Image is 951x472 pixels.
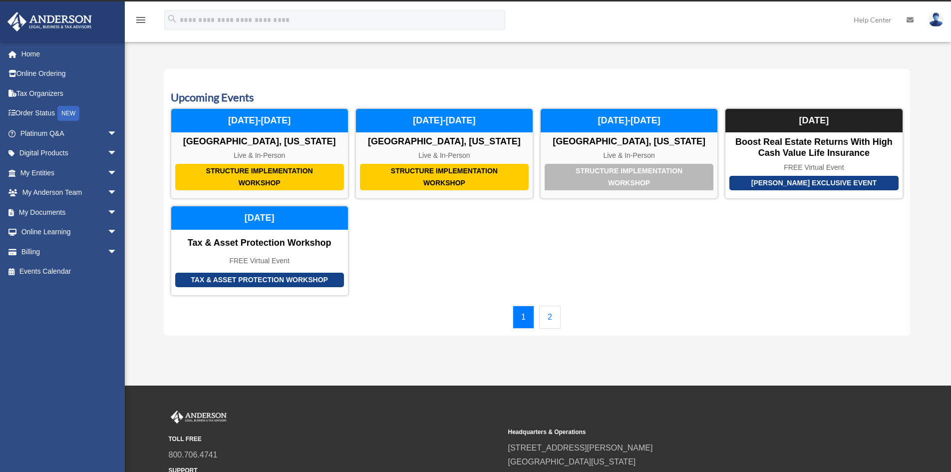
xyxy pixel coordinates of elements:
div: Tax & Asset Protection Workshop [171,238,348,249]
div: [DATE] [171,206,348,230]
a: [GEOGRAPHIC_DATA][US_STATE] [508,458,636,466]
div: Structure Implementation Workshop [175,164,344,190]
a: 1 [513,306,534,329]
span: arrow_drop_down [107,202,127,223]
a: My Anderson Teamarrow_drop_down [7,183,132,203]
div: FREE Virtual Event [725,163,902,172]
a: Order StatusNEW [7,103,132,124]
a: Structure Implementation Workshop [GEOGRAPHIC_DATA], [US_STATE] Live & In-Person [DATE]-[DATE] [355,108,533,199]
a: 800.706.4741 [169,451,218,459]
a: Platinum Q&Aarrow_drop_down [7,123,132,143]
a: Online Learningarrow_drop_down [7,222,132,242]
a: Tax Organizers [7,83,132,103]
span: arrow_drop_down [107,222,127,243]
img: Anderson Advisors Platinum Portal [4,12,95,31]
a: [PERSON_NAME] Exclusive Event Boost Real Estate Returns with High Cash Value Life Insurance FREE ... [725,108,903,199]
span: arrow_drop_down [107,123,127,144]
div: [GEOGRAPHIC_DATA], [US_STATE] [171,136,348,147]
a: Online Ordering [7,64,132,84]
span: arrow_drop_down [107,183,127,203]
div: Live & In-Person [356,151,533,160]
div: [DATE]-[DATE] [171,109,348,133]
a: menu [135,17,147,26]
div: [PERSON_NAME] Exclusive Event [729,176,898,190]
i: search [167,13,178,24]
h3: Upcoming Events [171,90,903,105]
div: [DATE]-[DATE] [541,109,717,133]
span: arrow_drop_down [107,242,127,262]
a: My Documentsarrow_drop_down [7,202,132,222]
a: My Entitiesarrow_drop_down [7,163,132,183]
img: User Pic [929,12,944,27]
a: [STREET_ADDRESS][PERSON_NAME] [508,444,653,452]
a: 2 [539,306,561,329]
a: Structure Implementation Workshop [GEOGRAPHIC_DATA], [US_STATE] Live & In-Person [DATE]-[DATE] [540,108,718,199]
i: menu [135,14,147,26]
a: Events Calendar [7,262,127,282]
div: [GEOGRAPHIC_DATA], [US_STATE] [356,136,533,147]
a: Tax & Asset Protection Workshop Tax & Asset Protection Workshop FREE Virtual Event [DATE] [171,206,348,296]
a: Billingarrow_drop_down [7,242,132,262]
a: Digital Productsarrow_drop_down [7,143,132,163]
div: Boost Real Estate Returns with High Cash Value Life Insurance [725,137,902,158]
div: Live & In-Person [541,151,717,160]
div: FREE Virtual Event [171,257,348,265]
div: Tax & Asset Protection Workshop [175,273,344,287]
div: Structure Implementation Workshop [545,164,713,190]
small: Headquarters & Operations [508,427,841,438]
div: [DATE] [725,109,902,133]
div: NEW [57,106,79,121]
div: [GEOGRAPHIC_DATA], [US_STATE] [541,136,717,147]
div: Structure Implementation Workshop [360,164,529,190]
a: Home [7,44,132,64]
a: Structure Implementation Workshop [GEOGRAPHIC_DATA], [US_STATE] Live & In-Person [DATE]-[DATE] [171,108,348,199]
div: [DATE]-[DATE] [356,109,533,133]
img: Anderson Advisors Platinum Portal [169,411,229,424]
div: Live & In-Person [171,151,348,160]
small: TOLL FREE [169,434,501,445]
div: close [942,1,949,7]
span: arrow_drop_down [107,143,127,164]
span: arrow_drop_down [107,163,127,183]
